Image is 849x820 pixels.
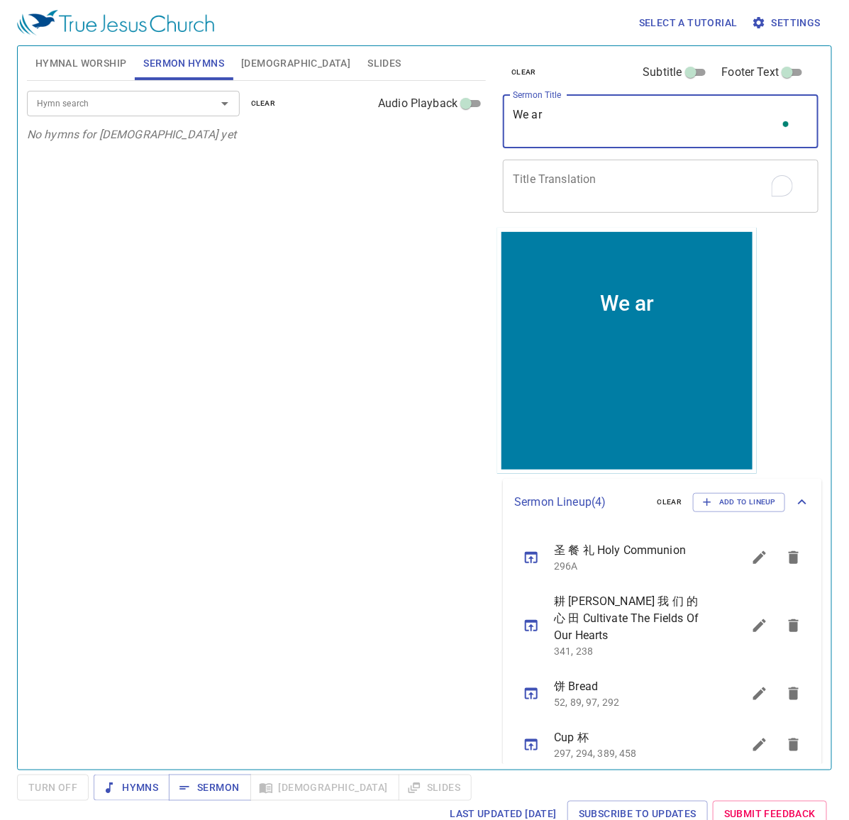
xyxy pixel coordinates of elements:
[27,128,236,141] i: No hymns for [DEMOGRAPHIC_DATA] yet
[503,64,545,81] button: clear
[554,559,709,573] p: 296A
[143,55,224,72] span: Sermon Hymns
[367,55,401,72] span: Slides
[554,678,709,695] span: 饼 Bread
[497,228,757,474] iframe: from-child
[503,479,822,526] div: Sermon Lineup(4)clearAdd to Lineup
[503,526,822,776] ul: sermon lineup list
[243,95,284,112] button: clear
[657,496,682,509] span: clear
[378,95,457,112] span: Audio Playback
[169,775,250,801] button: Sermon
[554,593,709,644] span: 耕 [PERSON_NAME] 我 们 的 心 田 Cultivate The Fields Of Our Hearts
[702,496,776,509] span: Add to Lineup
[35,55,127,72] span: Hymnal Worship
[639,14,738,32] span: Select a tutorial
[241,55,350,72] span: [DEMOGRAPHIC_DATA]
[251,97,276,110] span: clear
[105,779,158,797] span: Hymns
[554,644,709,658] p: 341, 238
[554,746,709,760] p: 297, 294, 389, 458
[511,66,536,79] span: clear
[554,542,709,559] span: 圣 餐 礼 Holy Communion
[513,172,809,199] textarea: To enrich screen reader interactions, please activate Accessibility in Grammarly extension settings
[633,10,743,36] button: Select a tutorial
[17,10,214,35] img: True Jesus Church
[749,10,826,36] button: Settings
[94,775,170,801] button: Hymns
[693,493,785,511] button: Add to Lineup
[180,779,239,797] span: Sermon
[554,695,709,709] p: 52, 89, 97, 292
[649,494,691,511] button: clear
[722,64,779,81] span: Footer Text
[215,94,235,113] button: Open
[513,108,809,135] textarea: To enrich screen reader interactions, please activate Accessibility in Grammarly extension settings
[554,729,709,746] span: Cup 杯
[514,494,646,511] p: Sermon Lineup ( 4 )
[643,64,682,81] span: Subtitle
[755,14,821,32] span: Settings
